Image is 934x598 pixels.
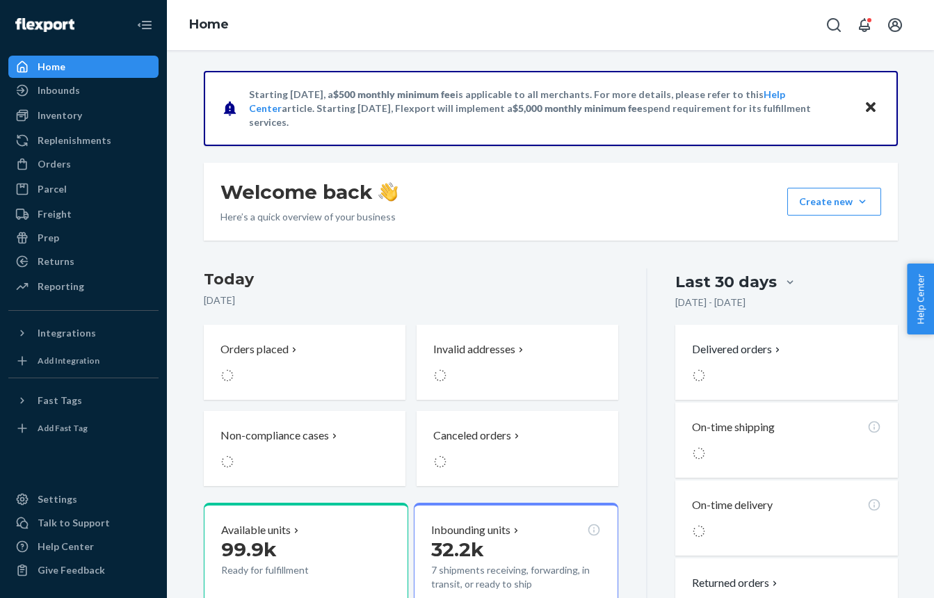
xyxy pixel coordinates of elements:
button: Close [862,98,880,118]
button: Orders placed [204,325,405,400]
button: Fast Tags [8,389,159,412]
div: Inventory [38,108,82,122]
a: Prep [8,227,159,249]
p: [DATE] - [DATE] [675,296,746,309]
p: Available units [221,522,291,538]
span: Support [29,10,79,22]
div: Talk to Support [38,516,110,530]
a: Inventory [8,104,159,127]
div: Orders [38,157,71,171]
div: Fast Tags [38,394,82,407]
a: Parcel [8,178,159,200]
p: On-time delivery [692,497,773,513]
div: Replenishments [38,134,111,147]
div: Help Center [38,540,94,553]
a: Help Center [8,535,159,558]
a: Replenishments [8,129,159,152]
a: Inbounds [8,79,159,102]
button: Canceled orders [417,411,618,486]
a: Freight [8,203,159,225]
p: Canceled orders [433,428,511,444]
a: Orders [8,153,159,175]
h1: Welcome back [220,179,398,204]
h3: Today [204,268,619,291]
p: On-time shipping [692,419,775,435]
button: Create new [787,188,881,216]
div: Freight [38,207,72,221]
p: [DATE] [204,293,619,307]
div: Prep [38,231,59,245]
div: Returns [38,254,74,268]
span: 32.2k [431,538,484,561]
button: Returned orders [692,575,780,591]
img: Flexport logo [15,18,74,32]
button: Invalid addresses [417,325,618,400]
button: Close Navigation [131,11,159,39]
span: $500 monthly minimum fee [333,88,456,100]
div: Integrations [38,326,96,340]
p: Here’s a quick overview of your business [220,210,398,224]
a: Add Fast Tag [8,417,159,439]
a: Returns [8,250,159,273]
button: Integrations [8,322,159,344]
div: Last 30 days [675,271,777,293]
p: Orders placed [220,341,289,357]
button: Give Feedback [8,559,159,581]
img: hand-wave emoji [378,182,398,202]
p: Starting [DATE], a is applicable to all merchants. For more details, please refer to this article... [249,88,851,129]
button: Open notifications [851,11,878,39]
p: Non-compliance cases [220,428,329,444]
div: Home [38,60,65,74]
span: $5,000 monthly minimum fee [513,102,643,114]
p: Ready for fulfillment [221,563,350,577]
div: Reporting [38,280,84,293]
ol: breadcrumbs [178,5,240,45]
p: 7 shipments receiving, forwarding, in transit, or ready to ship [431,563,601,591]
a: Home [8,56,159,78]
div: Add Integration [38,355,99,366]
p: Inbounding units [431,522,510,538]
p: Invalid addresses [433,341,515,357]
a: Settings [8,488,159,510]
div: Give Feedback [38,563,105,577]
div: Inbounds [38,83,80,97]
a: Reporting [8,275,159,298]
button: Open account menu [881,11,909,39]
a: Home [189,17,229,32]
button: Help Center [907,264,934,334]
button: Non-compliance cases [204,411,405,486]
div: Add Fast Tag [38,422,88,434]
button: Open Search Box [820,11,848,39]
a: Add Integration [8,350,159,372]
button: Delivered orders [692,341,783,357]
button: Talk to Support [8,512,159,534]
div: Parcel [38,182,67,196]
span: 99.9k [221,538,277,561]
div: Settings [38,492,77,506]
